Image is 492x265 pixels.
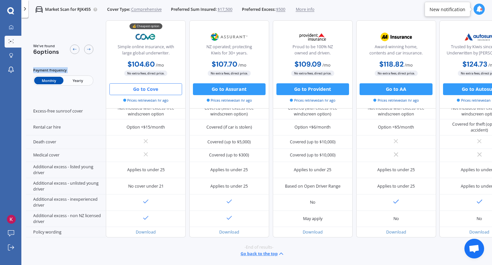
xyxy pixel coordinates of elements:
div: Applies to under 25 [294,167,331,173]
div: Covered (up to $300) [209,152,249,158]
div: May apply [303,216,322,222]
div: Applies to under 25 [377,183,415,189]
span: Cover Type: [107,7,130,12]
span: We've found [33,43,59,49]
span: No extra fees, direct price. [208,71,251,76]
span: Prices retrieved an hr ago [123,97,169,103]
div: Option <$15/month [127,124,165,130]
div: Covered (up to $10,000) [290,152,336,158]
div: Based on Open Driver Range [285,183,340,189]
div: Not included with excess-free windscreen option [361,105,432,117]
div: Additional excess - inexperienced driver [26,194,106,211]
div: NZ operated; protecting Kiwis for 30+ years. [194,44,264,59]
img: car.f15378c7a67c060ca3f3.svg [35,6,43,13]
span: / mo [156,62,164,68]
div: Payment frequency [33,67,94,73]
span: No extra fees, direct price. [124,71,167,76]
div: Not included with excess-free windscreen option [110,105,181,117]
div: Applies to under 25 [377,167,415,173]
a: Open chat [464,239,484,258]
div: Additional excess - unlisted young driver [26,178,106,194]
span: More info [296,7,315,12]
img: Assurant.png [210,30,249,44]
span: No extra fees, direct price. [291,71,334,76]
div: New notification [430,6,465,12]
div: Covered (with excess-free windscreen option) [277,105,348,117]
b: $124.73 [462,59,487,69]
a: Download [469,229,489,235]
div: Rental car hire [26,119,106,136]
b: $104.60 [128,59,155,69]
div: Applies to under 25 [210,167,248,173]
span: / mo [322,62,331,68]
span: Prices retrieved an hr ago [373,97,419,103]
span: Preferred Excess: [242,7,275,12]
img: ACg8ocLVXg4fHZ1KUQ6Xv2yTq0tGaHW3jYPAuzGzIZF-9xjiWd9KTg=s96-c [7,215,16,224]
span: Comprehensive [131,7,162,12]
a: Download [386,229,406,235]
span: / mo [238,62,246,68]
div: Simple online insurance, with large global underwriter. [111,44,181,59]
div: No [477,216,482,222]
img: Provident.png [293,30,332,44]
img: AA.webp [377,30,416,44]
a: Download [303,229,323,235]
span: -End of results- [245,244,273,250]
div: Policy wording [26,227,106,237]
span: Prices retrieved an hr ago [207,97,252,103]
div: No [393,216,399,222]
div: Covered (with excess-free windscreen option) [194,105,265,117]
div: No cover under 21 [128,183,164,189]
b: $107.70 [212,59,237,69]
div: Applies to under 25 [210,183,248,189]
span: No extra fees, direct price. [375,71,418,76]
div: No [310,199,316,205]
div: Proud to be 100% NZ owned and driven. [278,44,347,59]
button: Go back to the top [241,250,285,257]
div: 💰 Cheapest option [129,23,162,29]
a: Download [219,229,239,235]
b: $109.09 [294,59,321,69]
div: Death cover [26,135,106,149]
span: / mo [405,62,413,68]
a: Download [136,229,156,235]
span: 6 options [33,48,59,56]
div: Option <$6/month [294,124,331,130]
div: Excess-free sunroof cover [26,103,106,119]
span: Prices retrieved an hr ago [290,97,335,103]
span: Monthly [34,77,63,84]
div: Option <$5/month [378,124,414,130]
div: Applies to under 25 [127,167,165,173]
div: Covered (up to $5,000) [207,139,251,145]
button: Go to AA [360,83,432,95]
span: $17,500 [218,7,232,12]
b: $118.82 [379,59,404,69]
div: Additional excess - listed young driver [26,162,106,178]
div: Covered (up to $10,000) [290,139,336,145]
span: Yearly [63,77,92,84]
p: Market Scan for RJK455 [45,7,91,12]
button: Go to Provident [276,83,349,95]
span: $500 [276,7,285,12]
div: Award-winning home, contents and car insurance. [361,44,431,59]
div: Covered (if car is stolen) [206,124,252,130]
span: Preferred Sum Insured: [171,7,217,12]
button: Go to Assurant [193,83,266,95]
div: Additional excess - non NZ licensed driver [26,211,106,227]
div: Medical cover [26,149,106,162]
img: Cove.webp [126,30,165,44]
button: Go to Cove [109,83,182,95]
